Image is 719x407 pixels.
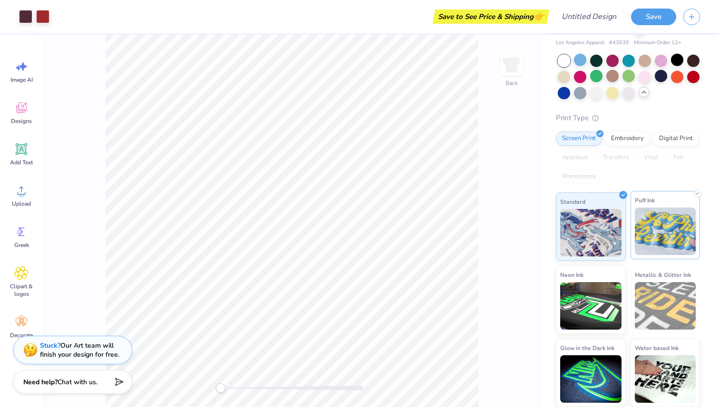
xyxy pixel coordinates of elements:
span: Add Text [10,159,33,166]
div: Embroidery [605,132,650,146]
span: Puff Ink [635,195,655,205]
img: Back [502,55,521,74]
span: Designs [11,117,32,125]
img: Puff Ink [635,208,696,255]
div: Our Art team will finish your design for free. [40,341,119,359]
strong: Stuck? [40,341,60,350]
div: Back [505,79,518,87]
img: Standard [560,209,622,256]
div: Foil [667,151,690,165]
span: Minimum Order: 12 + [634,39,681,47]
div: Digital Print [653,132,699,146]
img: Neon Ink [560,282,622,330]
input: Untitled Design [554,7,624,26]
div: Save to See Price & Shipping [435,9,547,24]
div: Rhinestones [556,170,602,184]
span: Metallic & Glitter Ink [635,270,691,280]
div: Print Type [556,113,700,123]
span: Los Angeles Apparel [556,39,604,47]
div: Transfers [597,151,635,165]
span: Image AI [10,76,33,84]
span: Standard [560,197,585,207]
span: 👉 [534,10,544,22]
span: Water based Ink [635,343,679,353]
span: Greek [14,241,29,249]
span: Glow in the Dark Ink [560,343,614,353]
img: Metallic & Glitter Ink [635,282,696,330]
span: Upload [12,200,31,208]
div: Screen Print [556,132,602,146]
img: Water based Ink [635,355,696,403]
span: Chat with us. [58,378,97,387]
span: Clipart & logos [6,283,37,298]
span: Neon Ink [560,270,583,280]
span: # 43035 [609,39,629,47]
div: Applique [556,151,594,165]
div: Vinyl [638,151,664,165]
button: Save [631,9,676,25]
span: Decorate [10,331,33,339]
img: Glow in the Dark Ink [560,355,622,403]
div: Accessibility label [216,383,225,393]
strong: Need help? [23,378,58,387]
